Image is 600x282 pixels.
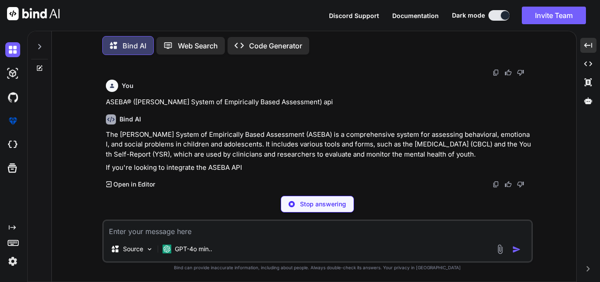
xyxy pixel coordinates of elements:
[175,245,212,253] p: GPT-4o min..
[392,11,439,20] button: Documentation
[106,97,531,107] p: ASEBA® ([PERSON_NAME] System of Empirically Based Assessment) api
[178,40,218,51] p: Web Search
[106,163,531,173] p: If you're looking to integrate the ASEBA API
[106,130,531,160] p: The [PERSON_NAME] System of Empirically Based Assessment (ASEBA) is a comprehensive system for as...
[329,11,379,20] button: Discord Support
[7,7,60,20] img: Bind AI
[452,11,485,20] span: Dark mode
[492,69,499,76] img: copy
[505,69,512,76] img: like
[300,200,346,209] p: Stop answering
[492,181,499,188] img: copy
[123,40,146,51] p: Bind AI
[495,244,505,254] img: attachment
[5,42,20,57] img: darkChat
[163,245,171,253] img: GPT-4o mini
[517,181,524,188] img: dislike
[5,66,20,81] img: darkAi-studio
[146,245,153,253] img: Pick Models
[5,90,20,105] img: githubDark
[5,137,20,152] img: cloudideIcon
[249,40,302,51] p: Code Generator
[113,180,155,189] p: Open in Editor
[522,7,586,24] button: Invite Team
[119,115,141,124] h6: Bind AI
[505,181,512,188] img: like
[122,81,134,90] h6: You
[5,114,20,128] img: premium
[123,245,143,253] p: Source
[517,69,524,76] img: dislike
[5,254,20,269] img: settings
[102,264,533,271] p: Bind can provide inaccurate information, including about people. Always double-check its answers....
[329,12,379,19] span: Discord Support
[392,12,439,19] span: Documentation
[512,245,521,254] img: icon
